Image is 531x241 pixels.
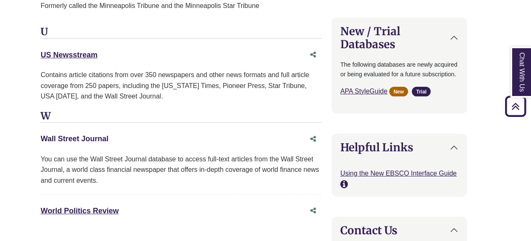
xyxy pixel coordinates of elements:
a: World Politics Review [41,207,119,215]
button: Helpful Links [332,134,467,161]
button: New / Trial Databases [332,18,467,57]
a: Wall Street Journal [41,135,108,143]
span: New [389,87,408,96]
a: US Newsstream [41,51,97,59]
p: Formerly called the Minneapolis Tribune and the Minneapolis Star Tribune [41,0,322,11]
p: The following databases are newly acquired or being evaluated for a future subscription. [340,60,458,79]
button: Share this database [305,47,322,63]
h3: W [41,110,322,123]
button: Share this database [305,131,322,147]
a: Back to Top [502,101,529,112]
a: Using the New EBSCO Interface Guide [340,170,457,177]
button: Share this database [305,203,322,219]
span: Trial [412,87,431,96]
a: APA StyleGuide [340,88,388,95]
h3: U [41,26,322,39]
div: You can use the Wall Street Journal database to access full-text articles from the Wall Street Jo... [41,154,322,186]
div: Contains article citations from over 350 newspapers and other news formats and full article cover... [41,70,322,102]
